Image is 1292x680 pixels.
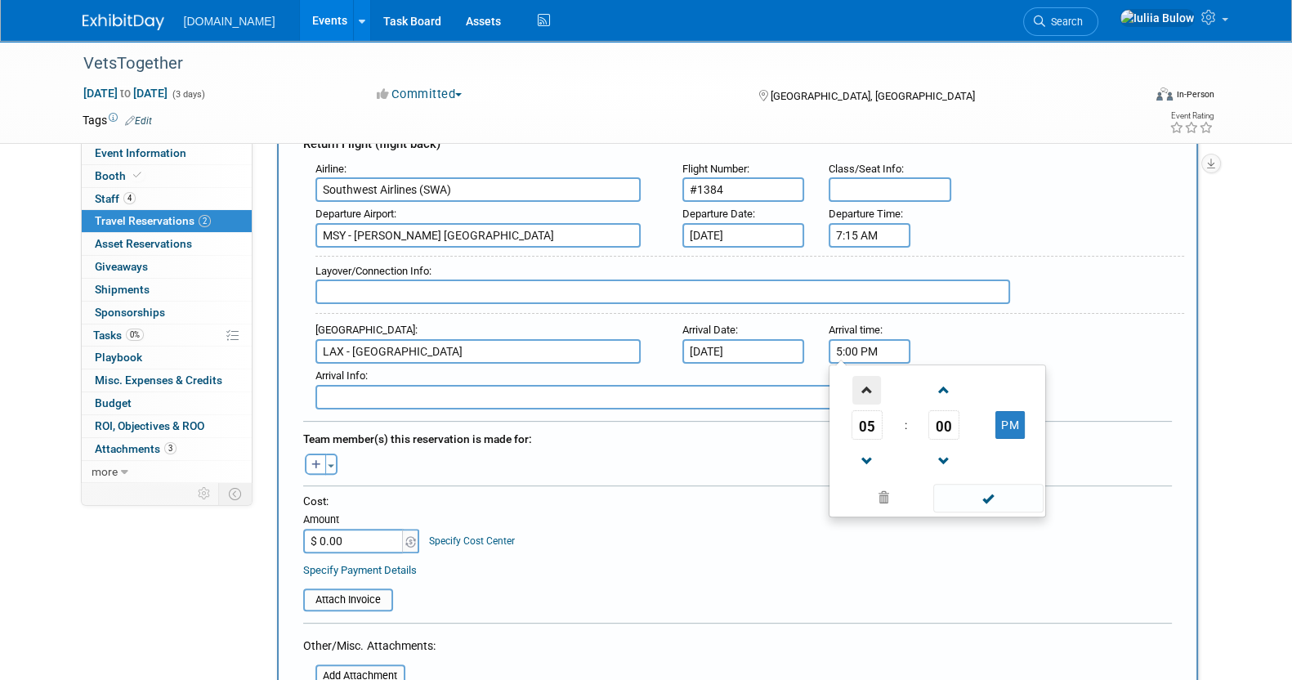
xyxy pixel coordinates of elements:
[95,396,132,409] span: Budget
[82,302,252,324] a: Sponsorships
[829,324,880,336] span: Arrival time
[315,369,365,382] span: Arrival Info
[829,324,883,336] small: :
[82,415,252,437] a: ROI, Objectives & ROO
[1120,9,1195,27] img: Iuliia Bulow
[1023,7,1098,36] a: Search
[92,465,118,478] span: more
[315,369,368,382] small: :
[852,440,883,481] a: Decrement Hour
[829,208,901,220] span: Departure Time
[199,215,211,227] span: 2
[852,410,883,440] span: Pick Hour
[95,237,192,250] span: Asset Reservations
[682,324,738,336] small: :
[95,283,150,296] span: Shipments
[95,169,145,182] span: Booth
[171,89,205,100] span: (3 days)
[315,324,418,336] small: :
[82,279,252,301] a: Shipments
[82,324,252,347] a: Tasks0%
[995,411,1025,439] button: PM
[303,424,1172,450] div: Team member(s) this reservation is made for:
[429,535,515,547] a: Specify Cost Center
[82,256,252,278] a: Giveaways
[1046,85,1214,110] div: Event Format
[82,233,252,255] a: Asset Reservations
[9,7,845,24] body: Rich Text Area. Press ALT-0 for help.
[125,115,152,127] a: Edit
[95,374,222,387] span: Misc. Expenses & Credits
[371,86,468,103] button: Committed
[82,369,252,391] a: Misc. Expenses & Credits
[829,163,901,175] span: Class/Seat Info
[829,208,903,220] small: :
[95,146,186,159] span: Event Information
[82,438,252,460] a: Attachments3
[682,208,753,220] span: Departure Date
[315,208,394,220] span: Departure Airport
[83,112,152,128] td: Tags
[82,461,252,483] a: more
[315,163,344,175] span: Airline
[82,188,252,210] a: Staff4
[95,419,204,432] span: ROI, Objectives & ROO
[95,306,165,319] span: Sponsorships
[78,49,1118,78] div: VetsTogether
[82,210,252,232] a: Travel Reservations2
[82,165,252,187] a: Booth
[1169,112,1213,120] div: Event Rating
[95,260,148,273] span: Giveaways
[83,86,168,101] span: [DATE] [DATE]
[126,329,144,341] span: 0%
[82,392,252,414] a: Budget
[1175,88,1214,101] div: In-Person
[682,163,747,175] span: Flight Number
[303,637,436,658] div: Other/Misc. Attachments:
[928,440,959,481] a: Decrement Minute
[1045,16,1083,28] span: Search
[932,488,1044,511] a: Done
[315,265,429,277] span: Layover/Connection Info
[95,214,211,227] span: Travel Reservations
[118,87,133,100] span: to
[123,192,136,204] span: 4
[852,369,883,410] a: Increment Hour
[682,208,755,220] small: :
[303,512,422,529] div: Amount
[315,208,396,220] small: :
[833,487,934,510] a: Clear selection
[133,171,141,180] i: Booth reservation complete
[82,142,252,164] a: Event Information
[93,329,144,342] span: Tasks
[95,442,177,455] span: Attachments
[82,347,252,369] a: Playbook
[901,410,910,440] td: :
[771,90,975,102] span: [GEOGRAPHIC_DATA], [GEOGRAPHIC_DATA]
[184,15,275,28] span: [DOMAIN_NAME]
[829,163,904,175] small: :
[218,483,252,504] td: Toggle Event Tabs
[83,14,164,30] img: ExhibitDay
[682,324,735,336] span: Arrival Date
[303,494,1172,509] div: Cost:
[190,483,219,504] td: Personalize Event Tab Strip
[315,324,415,336] span: [GEOGRAPHIC_DATA]
[95,351,142,364] span: Playbook
[682,163,749,175] small: :
[928,369,959,410] a: Increment Minute
[95,192,136,205] span: Staff
[303,136,440,151] span: Return Flight (flight back)
[928,410,959,440] span: Pick Minute
[164,442,177,454] span: 3
[315,265,431,277] small: :
[1156,87,1173,101] img: Format-Inperson.png
[303,564,417,576] a: Specify Payment Details
[315,163,346,175] small: :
